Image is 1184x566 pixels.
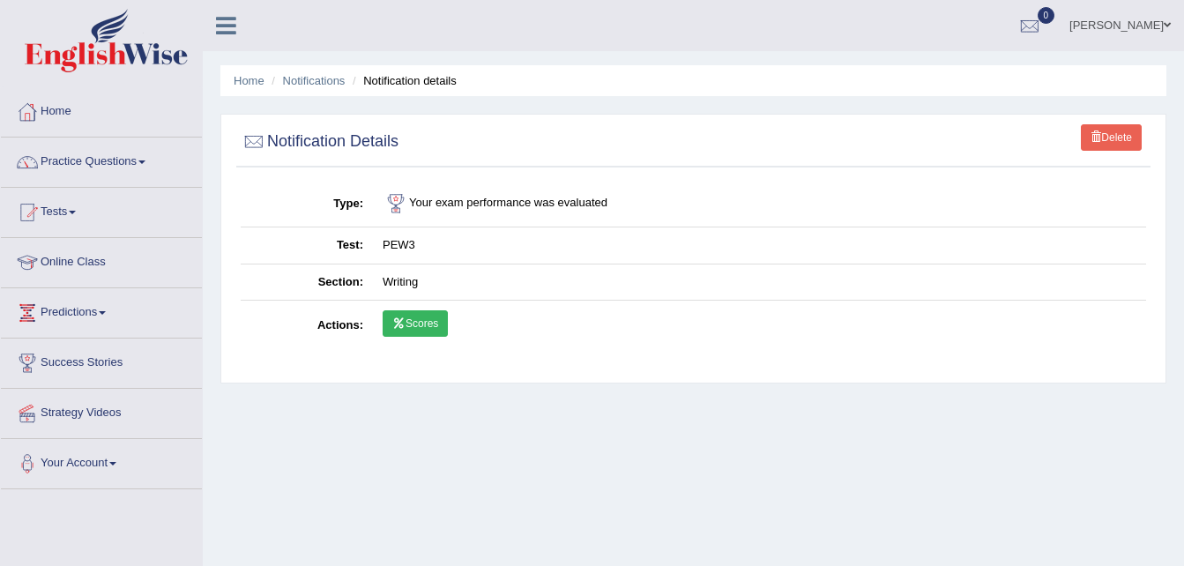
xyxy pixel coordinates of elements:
[1,238,202,282] a: Online Class
[1,138,202,182] a: Practice Questions
[241,227,373,264] th: Test
[1,439,202,483] a: Your Account
[241,301,373,352] th: Actions
[1038,7,1055,24] span: 0
[241,181,373,227] th: Type
[1,339,202,383] a: Success Stories
[383,310,448,337] a: Scores
[373,264,1146,301] td: Writing
[283,74,346,87] a: Notifications
[241,264,373,301] th: Section
[1,188,202,232] a: Tests
[1081,124,1142,151] a: Delete
[373,227,1146,264] td: PEW3
[1,87,202,131] a: Home
[348,72,457,89] li: Notification details
[241,129,398,155] h2: Notification Details
[1,389,202,433] a: Strategy Videos
[1,288,202,332] a: Predictions
[373,181,1146,227] td: Your exam performance was evaluated
[234,74,264,87] a: Home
